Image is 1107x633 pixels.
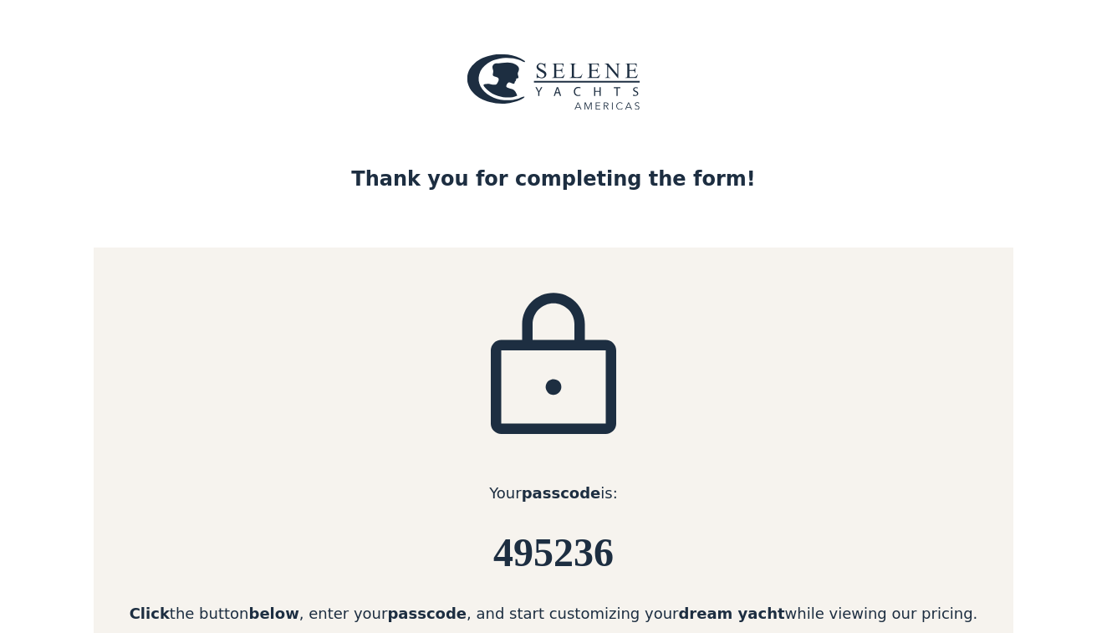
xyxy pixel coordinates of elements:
[94,482,1013,504] div: Your is:
[351,164,755,194] div: Thank you for completing the form!
[467,54,640,110] img: logo
[387,605,467,622] strong: passcode
[522,484,601,502] strong: passcode
[678,605,784,622] strong: dream yacht
[130,605,170,622] strong: Click
[94,531,1013,575] h6: 495236
[470,288,637,455] img: icon
[94,602,1013,625] div: the button , enter your , and start customizing your while viewing our pricing.
[249,605,299,622] strong: below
